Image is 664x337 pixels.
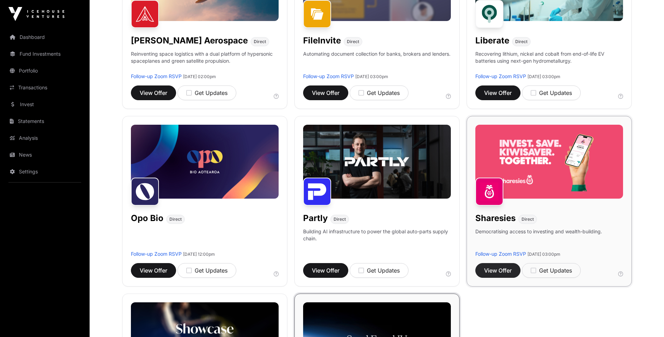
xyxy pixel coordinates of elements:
span: Direct [347,39,359,44]
span: View Offer [140,89,167,97]
div: Get Updates [186,89,228,97]
a: Invest [6,97,84,112]
button: Get Updates [350,85,408,100]
p: Automating document collection for banks, brokers and lenders. [303,50,450,73]
span: View Offer [484,89,512,97]
a: Follow-up Zoom RSVP [131,251,182,257]
p: Reinventing space logistics with a dual platform of hypersonic spaceplanes and green satellite pr... [131,50,279,73]
button: View Offer [131,263,176,278]
a: Portfolio [6,63,84,78]
span: [DATE] 12:00pm [183,252,215,257]
span: Direct [515,39,527,44]
button: View Offer [475,263,520,278]
h1: Sharesies [475,213,516,224]
span: View Offer [312,89,340,97]
a: Dashboard [6,29,84,45]
span: Direct [334,216,346,222]
div: Get Updates [186,266,228,275]
a: Statements [6,114,84,129]
img: Icehouse Ventures Logo [8,7,64,21]
span: Direct [522,216,534,222]
button: Get Updates [350,263,408,278]
div: Get Updates [531,266,572,275]
a: Follow-up Zoom RSVP [131,73,182,79]
img: Sharesies-Banner.jpg [475,125,623,199]
h1: Liberate [475,35,509,46]
div: Get Updates [531,89,572,97]
a: Follow-up Zoom RSVP [303,73,354,79]
span: Direct [169,216,182,222]
h1: [PERSON_NAME] Aerospace [131,35,248,46]
a: Fund Investments [6,46,84,62]
img: Sharesies [475,178,503,206]
span: View Offer [312,266,340,275]
span: Direct [254,39,266,44]
p: Recovering lithium, nickel and cobalt from end-of-life EV batteries using next-gen hydrometallurgy. [475,50,623,73]
button: View Offer [131,85,176,100]
span: [DATE] 02:00pm [183,74,216,79]
a: Transactions [6,80,84,95]
button: View Offer [475,85,520,100]
img: Partly-Banner.jpg [303,125,451,199]
button: View Offer [303,85,348,100]
span: [DATE] 03:00pm [527,74,560,79]
div: Get Updates [358,89,400,97]
button: Get Updates [522,263,581,278]
p: Democratising access to investing and wealth-building. [475,228,602,250]
img: Opo Bio [131,178,159,206]
img: Partly [303,178,331,206]
h1: FileInvite [303,35,341,46]
span: [DATE] 03:00pm [527,252,560,257]
button: Get Updates [177,85,236,100]
p: Building AI infrastructure to power the global auto-parts supply chain. [303,228,451,250]
a: Analysis [6,130,84,146]
img: Opo-Bio-Banner.jpg [131,125,279,199]
a: Settings [6,164,84,179]
a: News [6,147,84,163]
button: Get Updates [522,85,581,100]
button: View Offer [303,263,348,278]
iframe: Chat Widget [629,303,664,337]
a: Follow-up Zoom RSVP [475,73,526,79]
a: Follow-up Zoom RSVP [475,251,526,257]
span: View Offer [140,266,167,275]
h1: Opo Bio [131,213,163,224]
button: Get Updates [177,263,236,278]
h1: Partly [303,213,328,224]
span: View Offer [484,266,512,275]
div: Get Updates [358,266,400,275]
span: [DATE] 03:00pm [355,74,388,79]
